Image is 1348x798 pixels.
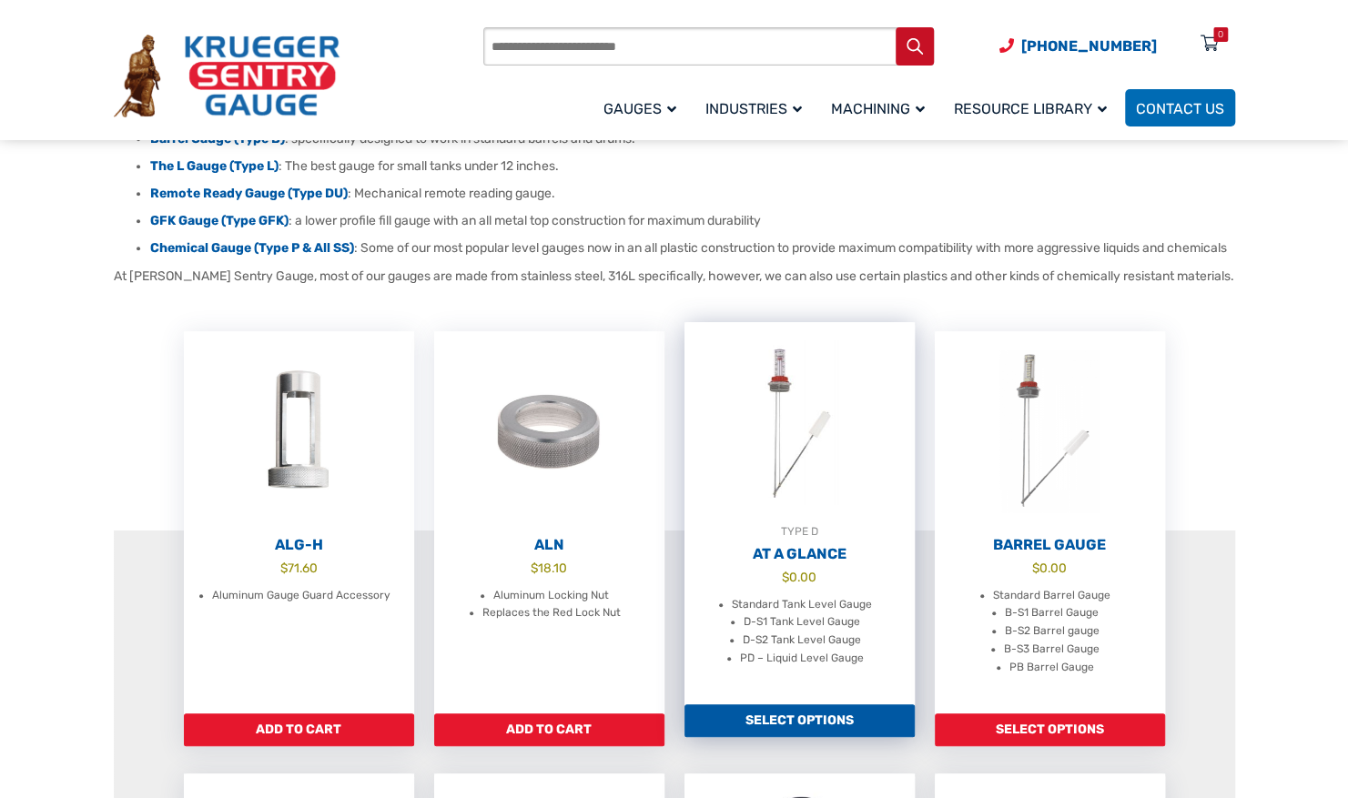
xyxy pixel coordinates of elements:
li: B-S3 Barrel Gauge [1004,641,1100,659]
img: Krueger Sentry Gauge [114,35,340,118]
bdi: 18.10 [531,561,567,575]
a: Barrel Gauge $0.00 Standard Barrel Gauge B-S1 Barrel Gauge B-S2 Barrel gauge B-S3 Barrel Gauge PB... [935,331,1165,713]
li: Aluminum Gauge Guard Accessory [212,587,390,605]
li: Standard Barrel Gauge [993,587,1110,605]
h2: Barrel Gauge [935,536,1165,554]
a: Industries [694,86,820,129]
li: B-S2 Barrel gauge [1005,622,1100,641]
a: Resource Library [943,86,1125,129]
li: D-S2 Tank Level Gauge [743,631,861,650]
h2: ALN [434,536,664,554]
a: ALN $18.10 Aluminum Locking Nut Replaces the Red Lock Nut [434,331,664,713]
div: 0 [1218,27,1223,42]
bdi: 0.00 [782,570,816,584]
span: $ [531,561,538,575]
a: GFK Gauge (Type GFK) [150,213,289,228]
h2: ALG-H [184,536,414,554]
span: [PHONE_NUMBER] [1021,37,1157,55]
span: Contact Us [1136,100,1224,117]
img: ALN [434,331,664,531]
span: $ [1032,561,1039,575]
li: Standard Tank Level Gauge [732,596,872,614]
li: D-S1 Tank Level Gauge [744,613,860,631]
a: Chemical Gauge (Type P & All SS) [150,240,354,256]
li: : Some of our most popular level gauges now in an all plastic construction to provide maximum com... [150,239,1235,258]
div: TYPE D [684,522,915,540]
a: ALG-H $71.60 Aluminum Gauge Guard Accessory [184,331,414,713]
span: $ [280,561,288,575]
a: Add to cart: “At A Glance” [684,704,915,737]
img: ALG-OF [184,331,414,531]
span: $ [782,570,789,584]
a: Phone Number (920) 434-8860 [999,35,1157,57]
img: Barrel Gauge [935,331,1165,531]
a: Gauges [593,86,694,129]
h2: At A Glance [684,545,915,563]
p: At [PERSON_NAME] Sentry Gauge, most of our gauges are made from stainless steel, 316L specificall... [114,267,1235,286]
li: : Mechanical remote reading gauge. [150,185,1235,203]
img: At A Glance [684,322,915,522]
a: Machining [820,86,943,129]
bdi: 71.60 [280,561,318,575]
span: Machining [831,100,925,117]
a: Remote Ready Gauge (Type DU) [150,186,348,201]
bdi: 0.00 [1032,561,1067,575]
a: Add to cart: “Barrel Gauge” [935,713,1165,746]
li: PD – Liquid Level Gauge [740,650,864,668]
span: Gauges [603,100,676,117]
li: B-S1 Barrel Gauge [1005,604,1099,622]
span: Industries [705,100,802,117]
li: : a lower profile fill gauge with an all metal top construction for maximum durability [150,212,1235,230]
a: TYPE DAt A Glance $0.00 Standard Tank Level Gauge D-S1 Tank Level Gauge D-S2 Tank Level Gauge PD ... [684,322,915,704]
a: Add to cart: “ALN” [434,713,664,746]
a: The L Gauge (Type L) [150,158,279,174]
a: Contact Us [1125,89,1235,126]
span: Resource Library [954,100,1107,117]
li: Replaces the Red Lock Nut [482,604,621,622]
li: : The best gauge for small tanks under 12 inches. [150,157,1235,176]
a: Add to cart: “ALG-H” [184,713,414,746]
li: PB Barrel Gauge [1009,659,1094,677]
li: Aluminum Locking Nut [493,587,609,605]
